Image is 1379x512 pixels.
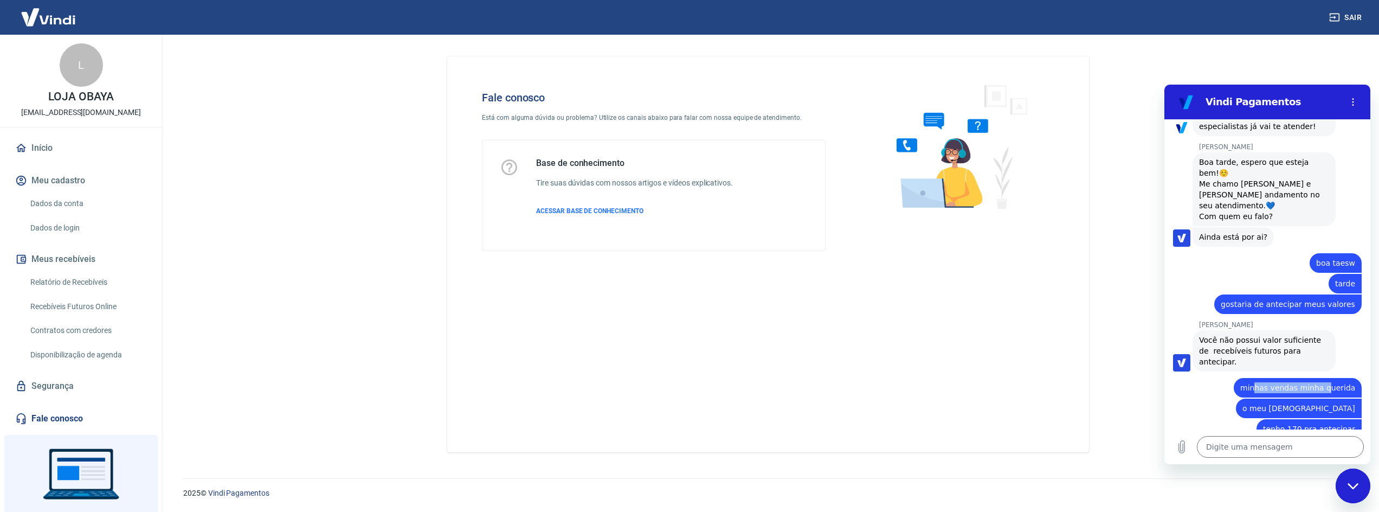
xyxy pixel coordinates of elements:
[26,271,149,293] a: Relatório de Recebíveis
[13,169,149,193] button: Meu cadastro
[1327,8,1366,28] button: Sair
[1164,85,1370,464] iframe: Janela de mensagens
[208,489,269,497] a: Vindi Pagamentos
[536,206,733,216] a: ACESSAR BASE DE CONHECIMENTO
[48,91,114,103] p: LOJA OBAYA
[875,74,1040,219] img: Fale conosco
[13,1,83,34] img: Vindi
[26,296,149,318] a: Recebíveis Futuros Online
[26,193,149,215] a: Dados da conta
[482,91,826,104] h4: Fale conosco
[482,113,826,123] p: Está com alguma dúvida ou problema? Utilize os canais abaixo para falar com nossa equipe de atend...
[536,177,733,189] h6: Tire suas dúvidas com nossos artigos e vídeos explicativos.
[26,319,149,342] a: Contratos com credores
[1336,469,1370,503] iframe: Botão para abrir a janela de mensagens, conversa em andamento
[13,374,149,398] a: Segurança
[536,158,733,169] h5: Base de conhecimento
[183,488,1353,499] p: 2025 ©
[26,344,149,366] a: Disponibilização de agenda
[60,43,103,87] div: L
[13,247,149,271] button: Meus recebíveis
[13,136,149,160] a: Início
[21,107,141,118] p: [EMAIL_ADDRESS][DOMAIN_NAME]
[13,407,149,431] a: Fale conosco
[26,217,149,239] a: Dados de login
[536,207,643,215] span: ACESSAR BASE DE CONHECIMENTO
